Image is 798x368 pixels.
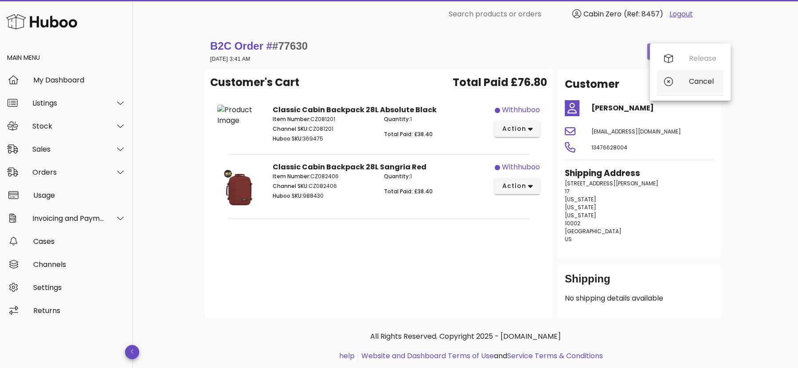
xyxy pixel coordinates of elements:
[273,172,310,180] span: Item Number:
[273,192,303,200] span: Huboo SKU:
[565,227,622,235] span: [GEOGRAPHIC_DATA]
[502,105,540,115] div: withhuboo
[361,351,494,361] a: Website and Dashboard Terms of Use
[565,188,570,195] span: 17
[273,125,373,133] p: CZ081201
[507,351,603,361] a: Service Terms & Conditions
[217,162,262,207] img: Product Image
[33,306,126,315] div: Returns
[501,181,526,191] span: action
[565,272,714,293] div: Shipping
[494,121,540,137] button: action
[33,191,126,200] div: Usage
[210,40,308,52] strong: B2C Order #
[384,130,433,138] span: Total Paid: £38.40
[384,172,485,180] p: 1
[273,125,309,133] span: Channel SKU:
[565,180,658,187] span: [STREET_ADDRESS][PERSON_NAME]
[565,293,714,304] p: No shipping details available
[339,351,355,361] a: help
[32,145,105,153] div: Sales
[273,182,373,190] p: CZ082406
[33,76,126,84] div: My Dashboard
[273,115,373,123] p: CZ081201
[565,167,714,180] h3: Shipping Address
[272,40,308,52] span: #77630
[494,178,540,194] button: action
[273,105,437,115] strong: Classic Cabin Backpack 28L Absolute Black
[453,74,547,90] span: Total Paid £76.80
[33,237,126,246] div: Cases
[384,188,433,195] span: Total Paid: £38.40
[33,260,126,269] div: Channels
[565,76,619,92] h2: Customer
[565,204,596,211] span: [US_STATE]
[669,9,693,20] a: Logout
[210,74,299,90] span: Customer's Cart
[273,192,373,200] p: 988430
[273,172,373,180] p: CZ082406
[273,135,303,142] span: Huboo SKU:
[647,43,721,59] button: order actions
[583,9,622,19] span: Cabin Zero
[565,196,596,203] span: [US_STATE]
[273,115,310,123] span: Item Number:
[502,162,540,172] div: withhuboo
[273,135,373,143] p: 369475
[565,211,596,219] span: [US_STATE]
[591,144,627,151] span: 13476628004
[384,172,410,180] span: Quantity:
[591,103,714,114] h4: [PERSON_NAME]
[273,182,309,190] span: Channel SKU:
[32,168,105,176] div: Orders
[32,122,105,130] div: Stock
[6,12,77,31] img: Huboo Logo
[33,283,126,292] div: Settings
[358,351,603,361] li: and
[210,56,250,62] small: [DATE] 3:41 AM
[565,235,572,243] span: US
[32,99,105,107] div: Listings
[689,77,716,86] div: Cancel
[217,105,262,126] img: Product Image
[624,9,663,19] span: (Ref: 8457)
[565,219,580,227] span: 10002
[591,128,681,135] span: [EMAIL_ADDRESS][DOMAIN_NAME]
[212,331,719,342] p: All Rights Reserved. Copyright 2025 - [DOMAIN_NAME]
[384,115,410,123] span: Quantity:
[32,214,105,223] div: Invoicing and Payments
[501,124,526,133] span: action
[384,115,485,123] p: 1
[273,162,426,172] strong: Classic Cabin Backpack 28L Sangria Red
